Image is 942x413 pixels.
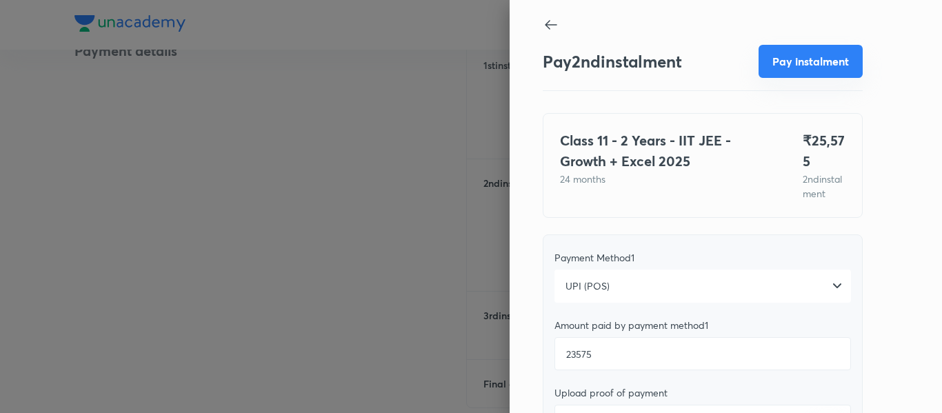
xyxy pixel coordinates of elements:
p: 24 months [560,172,770,186]
h4: Class 11 - 2 Years - IIT JEE - Growth + Excel 2025 [560,130,770,172]
div: Amount paid by payment method 1 [554,319,851,332]
h3: Pay 2 nd instalment [543,52,682,72]
h4: ₹ 25,575 [803,130,845,172]
div: Upload proof of payment [554,387,851,399]
button: Pay instalment [759,45,863,78]
p: 2 nd instalment [803,172,845,201]
div: Payment Method 1 [554,252,851,264]
span: UPI (POS) [565,279,610,293]
input: Add amount [554,337,851,370]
